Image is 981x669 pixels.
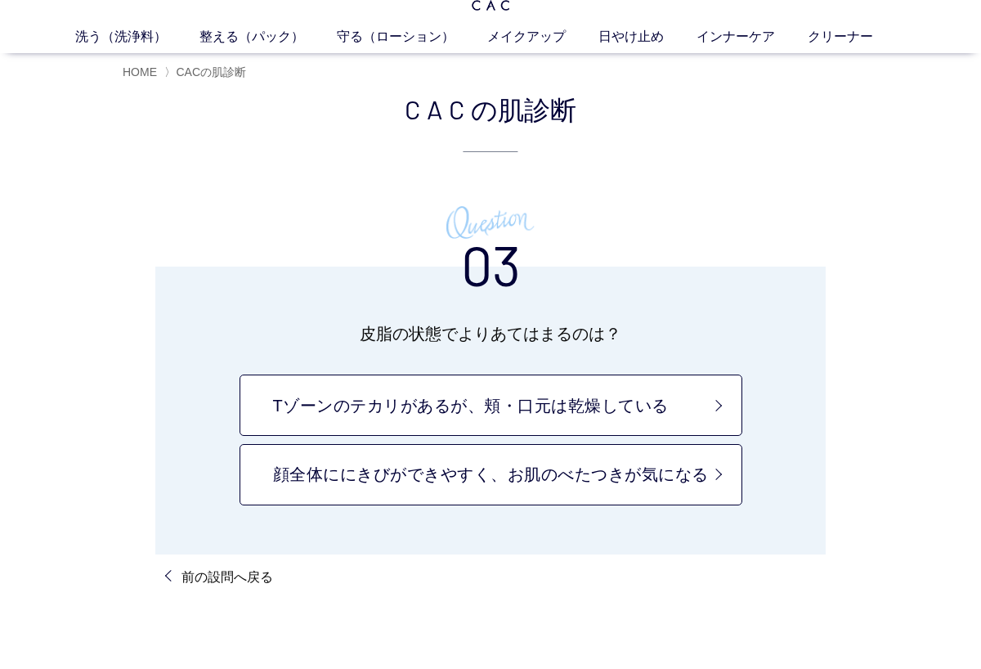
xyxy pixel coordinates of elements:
a: メイクアップ [487,27,598,47]
a: 整える（パック） [199,27,337,47]
a: 日やけ止め [598,27,697,47]
a: 守る（ローション） [337,27,487,47]
a: インナーケア [697,27,808,47]
a: クリーナー [808,27,906,47]
a: 前の設問へ戻る [168,568,273,587]
span: CACの肌診断 [176,65,246,79]
p: 前の設問へ戻る [181,568,273,587]
li: 〉 [164,65,250,80]
span: の肌診断 [471,89,576,128]
a: Tゾーンのテカリがあるが、頬・口元は乾燥している [240,375,742,436]
a: HOME [123,65,157,79]
p: 皮脂の状態でよりあてはまるのは？ [185,319,796,348]
a: 顔全体ににきびができやすく、お肌のべたつきが気になる [240,444,742,505]
a: 洗う（洗浄料） [75,27,199,47]
h3: 03 [461,197,521,292]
